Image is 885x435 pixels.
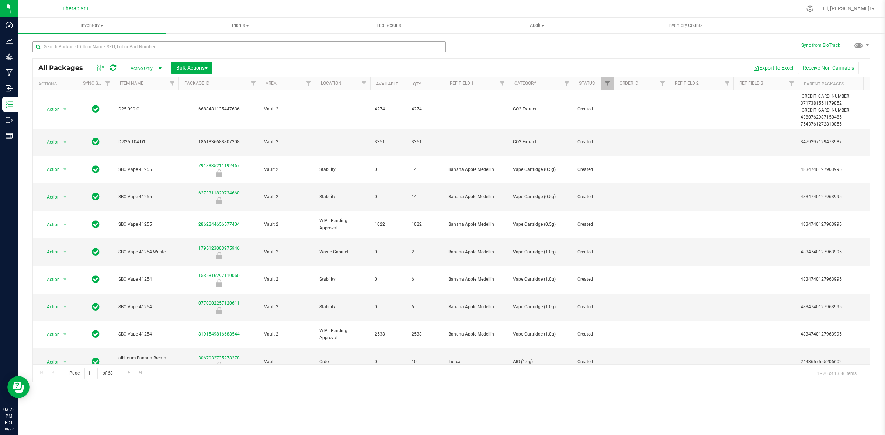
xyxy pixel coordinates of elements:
div: Newly Received [177,307,261,314]
span: AIO (1.0g) [513,358,569,365]
a: Filter [601,77,614,90]
span: Action [40,329,60,340]
span: 3351 [412,138,440,145]
a: Filter [166,77,178,90]
span: Vape Cartridge (1.0g) [513,249,569,256]
span: Created [577,358,609,365]
span: Vape Cartridge (1.0g) [513,304,569,311]
span: 6 [412,304,440,311]
span: Action [40,104,60,115]
a: 8191549816688544 [198,331,240,337]
inline-svg: Inventory [6,101,13,108]
span: CO2 Extract [513,138,569,145]
div: Newly Received [177,362,261,369]
div: 4380762987150485 [801,114,870,121]
span: Created [577,138,609,145]
span: select [60,164,70,175]
button: Receive Non-Cannabis [798,62,859,74]
span: SBC Vape 41254 [118,304,174,311]
span: In Sync [92,192,100,202]
span: select [60,247,70,257]
span: Action [40,357,60,367]
span: Created [577,106,609,113]
a: Inventory [18,18,166,33]
span: 0 [375,166,403,173]
span: 1022 [412,221,440,228]
span: Stability [319,193,366,200]
input: Search Package ID, Item Name, SKU, Lot or Part Number... [32,41,446,52]
a: Category [514,81,536,86]
a: 1535816297110060 [198,273,240,278]
span: select [60,357,70,367]
span: SBC Vape 41254 [118,276,174,283]
span: Banana Apple Medellin [448,221,504,228]
span: Bulk Actions [176,65,208,71]
span: Vape Cartridge (0.5g) [513,193,569,200]
a: Sync Status [83,81,111,86]
a: Inventory Counts [611,18,760,33]
span: Vault [264,358,310,365]
span: Audit [463,22,611,29]
span: 0 [375,358,403,365]
span: Action [40,164,60,175]
span: 0 [375,304,403,311]
span: Vault 2 [264,331,310,338]
span: 2 [412,249,440,256]
span: SBC Vape 41255 [118,193,174,200]
span: 10 [412,358,440,365]
span: Created [577,166,609,173]
span: CO2 Extract [513,106,569,113]
div: 4834740127963995 [801,166,870,173]
inline-svg: Reports [6,132,13,140]
a: Item Name [120,81,143,86]
span: In Sync [92,274,100,284]
span: select [60,104,70,115]
span: SBC Vape 41254 [118,331,174,338]
div: Newly Received [177,169,261,177]
a: Filter [657,77,669,90]
span: Vault 2 [264,138,310,145]
span: All Packages [38,64,90,72]
span: 2538 [375,331,403,338]
span: Action [40,274,60,285]
a: Package ID [184,81,209,86]
span: Order [319,358,366,365]
div: Actions [38,81,74,87]
span: Indica [448,358,504,365]
span: Banana Apple Medellin [448,193,504,200]
span: Vault 2 [264,166,310,173]
span: Action [40,302,60,312]
div: 3717381551179852 [801,100,870,107]
span: Vault 2 [264,193,310,200]
a: Ref Field 3 [739,81,763,86]
span: Created [577,276,609,283]
a: Filter [561,77,573,90]
span: Stability [319,276,366,283]
span: Vault 2 [264,276,310,283]
span: Created [577,304,609,311]
div: [CREDIT_CARD_NUMBER] [801,93,870,100]
span: Created [577,193,609,200]
a: Plants [166,18,314,33]
span: Vape Cartridge (1.0g) [513,331,569,338]
span: select [60,192,70,202]
p: 08/27 [3,426,14,432]
span: all:hours Banana Breath Rosin Voca Pro 41148 [118,355,174,369]
span: Banana Apple Medellin [448,249,504,256]
span: select [60,329,70,340]
span: Page of 68 [63,368,119,379]
span: Action [40,137,60,147]
span: Theraplant [62,6,88,12]
span: In Sync [92,137,100,147]
span: In Sync [92,357,100,367]
span: 6 [412,276,440,283]
div: Newly Received [177,252,261,259]
span: select [60,274,70,285]
div: 4834740127963995 [801,249,870,256]
div: 2443657555206602 [801,358,870,365]
div: 7543761272810055 [801,121,870,128]
span: 1 - 20 of 1358 items [811,368,863,379]
inline-svg: Dashboard [6,21,13,29]
a: 6273311829734660 [198,190,240,196]
span: Vault 2 [264,106,310,113]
